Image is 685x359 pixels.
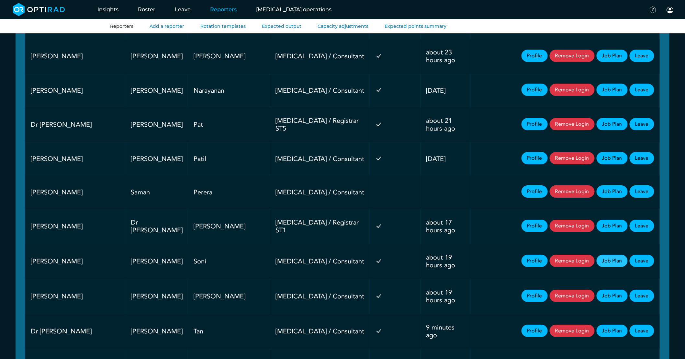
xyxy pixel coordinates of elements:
[262,23,301,29] a: Expected output
[188,142,270,176] td: Patil
[550,220,595,232] button: Remove Login
[522,50,548,62] a: Profile
[597,290,628,302] a: Job Plan
[125,39,188,74] td: [PERSON_NAME]
[550,255,595,267] button: Remove Login
[597,255,628,267] a: Job Plan
[270,176,370,209] td: [MEDICAL_DATA] / Consultant
[421,209,471,244] td: about 17 hours ago
[270,314,370,349] td: [MEDICAL_DATA] / Consultant
[125,142,188,176] td: [PERSON_NAME]
[630,50,654,62] a: Leave
[421,74,471,107] td: [DATE]
[597,84,628,96] a: Job Plan
[597,220,628,232] a: Job Plan
[125,279,188,314] td: [PERSON_NAME]
[270,142,370,176] td: [MEDICAL_DATA] / Consultant
[270,107,370,142] td: [MEDICAL_DATA] / Registrar ST5
[630,84,654,96] a: Leave
[550,152,595,164] button: Remove Login
[630,290,654,302] a: Leave
[522,255,548,267] a: Profile
[188,74,270,107] td: Narayanan
[630,325,654,337] a: Leave
[522,118,548,130] a: Profile
[13,3,65,16] img: brand-opti-rad-logos-blue-and-white-d2f68631ba2948856bd03f2d395fb146ddc8fb01b4b6e9315ea85fa773367...
[630,152,654,164] a: Leave
[270,74,370,107] td: [MEDICAL_DATA] / Consultant
[550,118,595,130] button: Remove Login
[125,74,188,107] td: [PERSON_NAME]
[630,255,654,267] a: Leave
[188,39,270,74] td: [PERSON_NAME]
[550,50,595,62] button: Remove Login
[125,107,188,142] td: [PERSON_NAME]
[25,244,125,279] td: [PERSON_NAME]
[25,39,125,74] td: [PERSON_NAME]
[25,314,125,349] td: Dr [PERSON_NAME]
[597,152,628,164] a: Job Plan
[597,325,628,337] a: Job Plan
[421,142,471,176] td: [DATE]
[421,279,471,314] td: about 19 hours ago
[125,314,188,349] td: [PERSON_NAME]
[188,209,270,244] td: [PERSON_NAME]
[522,152,548,164] a: Profile
[25,209,125,244] td: [PERSON_NAME]
[25,279,125,314] td: [PERSON_NAME]
[125,176,188,209] td: Saman
[110,23,133,29] a: Reporters
[421,244,471,279] td: about 19 hours ago
[270,244,370,279] td: [MEDICAL_DATA] / Consultant
[630,185,654,198] a: Leave
[125,209,188,244] td: Dr [PERSON_NAME]
[522,220,548,232] a: Profile
[597,50,628,62] a: Job Plan
[25,107,125,142] td: Dr [PERSON_NAME]
[150,23,184,29] a: Add a reporter
[550,84,595,96] button: Remove Login
[188,107,270,142] td: Pat
[550,185,595,198] button: Remove Login
[188,176,270,209] td: Perera
[188,244,270,279] td: Soni
[270,39,370,74] td: [MEDICAL_DATA] / Consultant
[25,74,125,107] td: [PERSON_NAME]
[421,107,471,142] td: about 21 hours ago
[550,290,595,302] button: Remove Login
[421,314,471,349] td: 9 minutes ago
[25,176,125,209] td: [PERSON_NAME]
[270,279,370,314] td: [MEDICAL_DATA] / Consultant
[522,290,548,302] a: Profile
[318,23,368,29] a: Capacity adjustments
[25,142,125,176] td: [PERSON_NAME]
[597,185,628,198] a: Job Plan
[421,39,471,74] td: about 23 hours ago
[200,23,246,29] a: Rotation templates
[522,84,548,96] a: Profile
[630,220,654,232] a: Leave
[597,118,628,130] a: Job Plan
[188,279,270,314] td: [PERSON_NAME]
[522,325,548,337] a: Profile
[188,314,270,349] td: Tan
[125,244,188,279] td: [PERSON_NAME]
[550,325,595,337] button: Remove Login
[270,209,370,244] td: [MEDICAL_DATA] / Registrar ST1
[385,23,446,29] a: Expected points summary
[522,185,548,198] a: Profile
[630,118,654,130] a: Leave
